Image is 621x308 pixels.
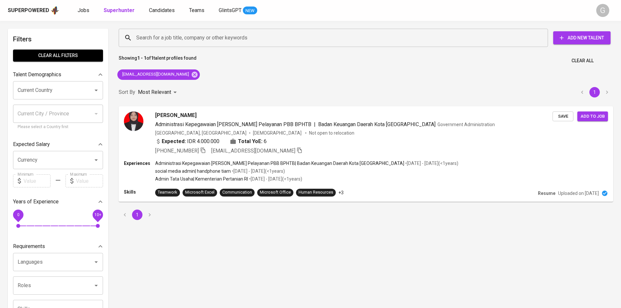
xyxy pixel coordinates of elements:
button: Open [92,281,101,290]
p: Resume [538,190,555,197]
button: Open [92,257,101,267]
h6: Filters [13,34,103,44]
div: G [596,4,609,17]
div: Talent Demographics [13,68,103,81]
p: • [DATE] - [DATE] ( <1 years ) [248,176,302,182]
button: Add New Talent [553,31,611,44]
span: Add New Talent [558,34,605,42]
div: Teamwork [158,189,177,196]
p: • [DATE] - [DATE] ( <1 years ) [231,168,285,174]
a: Jobs [78,7,91,15]
p: +3 [338,189,344,196]
p: Expected Salary [13,140,50,148]
button: Add to job [577,111,608,122]
button: page 1 [589,87,600,97]
button: Save [553,111,573,122]
button: page 1 [132,210,142,220]
a: [PERSON_NAME]Administrasi Kepegawaian [PERSON_NAME] Pelayanan PBB BPHTB|Badan Keuangan Daerah Kot... [119,106,613,202]
span: NEW [243,7,257,14]
span: [PERSON_NAME] [155,111,197,119]
span: Badan Keuangan Daerah Kota [GEOGRAPHIC_DATA] [318,121,436,127]
div: Years of Experience [13,195,103,208]
img: app logo [51,6,59,15]
p: Uploaded on [DATE] [558,190,599,197]
b: Superhunter [104,7,135,13]
button: Open [92,155,101,165]
p: Most Relevant [138,88,171,96]
img: 0188c2b713865510e860960fb86268d0.jpg [124,111,143,131]
span: Add to job [581,113,605,120]
nav: pagination navigation [576,87,613,97]
span: Government Administration [437,122,495,127]
div: [GEOGRAPHIC_DATA], [GEOGRAPHIC_DATA] [155,130,246,136]
p: Admin Tata Usaha | Kementerian Pertanian RI [155,176,248,182]
p: Skills [124,189,155,195]
p: Not open to relocation [309,130,354,136]
p: Talent Demographics [13,71,61,79]
span: Save [556,113,570,120]
a: Superpoweredapp logo [8,6,59,15]
div: Communication [222,189,252,196]
a: Teams [189,7,206,15]
button: Clear All [569,55,596,67]
p: • [DATE] - [DATE] ( <1 years ) [404,160,458,167]
span: Clear All filters [18,51,98,60]
a: Superhunter [104,7,136,15]
p: Showing of talent profiles found [119,55,197,67]
span: Clear All [571,57,594,65]
b: 1 [151,55,154,61]
span: GlintsGPT [219,7,242,13]
p: Experiences [124,160,155,167]
p: Please select a Country first [18,124,98,130]
div: [EMAIL_ADDRESS][DOMAIN_NAME] [117,69,200,80]
span: 10+ [94,213,101,217]
button: Clear All filters [13,50,103,62]
b: Total YoE: [238,138,262,145]
span: Teams [189,7,204,13]
p: social media admin | handphone tiam [155,168,231,174]
p: Years of Experience [13,198,59,206]
div: Expected Salary [13,138,103,151]
span: 6 [264,138,267,145]
input: Value [23,174,51,187]
div: Requirements [13,240,103,253]
p: Requirements [13,242,45,250]
span: [EMAIL_ADDRESS][DOMAIN_NAME] [117,71,193,78]
nav: pagination navigation [119,210,156,220]
b: 1 - 1 [137,55,146,61]
div: Microsoft Excel [185,189,214,196]
button: Open [92,86,101,95]
span: Administrasi Kepegawaian [PERSON_NAME] Pelayanan PBB BPHTB [155,121,311,127]
div: Microsoft Office [260,189,291,196]
p: Administrasi Kepegawaian [PERSON_NAME] Pelayanan PBB BPHTB | Badan Keuangan Daerah Kota [GEOGRAPH... [155,160,404,167]
span: [EMAIL_ADDRESS][DOMAIN_NAME] [211,148,295,154]
a: GlintsGPT NEW [219,7,257,15]
a: Candidates [149,7,176,15]
b: Expected: [162,138,186,145]
span: | [314,121,316,128]
span: Candidates [149,7,175,13]
span: 0 [17,213,19,217]
div: Human Resources [299,189,333,196]
div: Most Relevant [138,86,179,98]
span: [PHONE_NUMBER] [155,148,199,154]
span: [DEMOGRAPHIC_DATA] [253,130,303,136]
div: Superpowered [8,7,49,14]
p: Sort By [119,88,135,96]
span: Jobs [78,7,89,13]
input: Value [76,174,103,187]
div: IDR 4.000.000 [155,138,219,145]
